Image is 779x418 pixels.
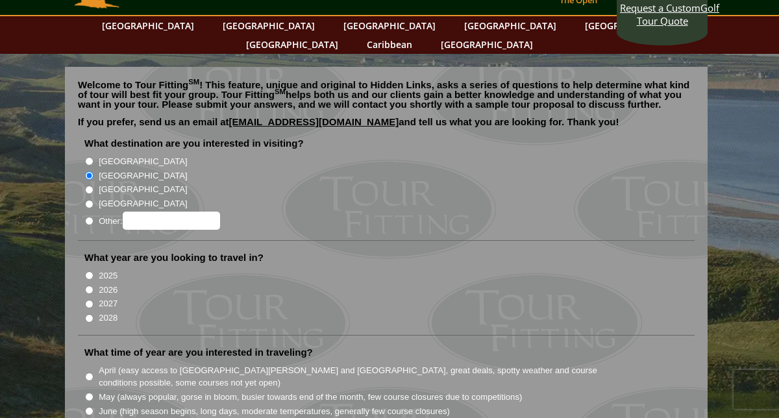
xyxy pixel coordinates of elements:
a: Caribbean [360,35,419,54]
a: [EMAIL_ADDRESS][DOMAIN_NAME] [229,116,399,127]
sup: SM [275,88,286,95]
a: [GEOGRAPHIC_DATA] [578,16,684,35]
label: April (easy access to [GEOGRAPHIC_DATA][PERSON_NAME] and [GEOGRAPHIC_DATA], great deals, spotty w... [99,364,621,389]
a: [GEOGRAPHIC_DATA] [337,16,442,35]
label: [GEOGRAPHIC_DATA] [99,169,187,182]
label: [GEOGRAPHIC_DATA] [99,183,187,196]
a: [GEOGRAPHIC_DATA] [458,16,563,35]
a: [GEOGRAPHIC_DATA] [216,16,321,35]
label: What destination are you interested in visiting? [84,137,304,150]
p: Welcome to Tour Fitting ! This feature, unique and original to Hidden Links, asks a series of que... [78,80,695,109]
p: If you prefer, send us an email at and tell us what you are looking for. Thank you! [78,117,695,136]
label: 2027 [99,297,117,310]
label: May (always popular, gorse in bloom, busier towards end of the month, few course closures due to ... [99,391,522,404]
label: 2025 [99,269,117,282]
label: What time of year are you interested in traveling? [84,346,313,359]
label: June (high season begins, long days, moderate temperatures, generally few course closures) [99,405,450,418]
span: Request a Custom [620,1,700,14]
sup: SM [188,78,199,86]
label: [GEOGRAPHIC_DATA] [99,197,187,210]
label: 2028 [99,312,117,325]
a: [GEOGRAPHIC_DATA] [240,35,345,54]
input: Other: [123,212,220,230]
label: Other: [99,212,219,230]
a: [GEOGRAPHIC_DATA] [434,35,539,54]
a: [GEOGRAPHIC_DATA] [95,16,201,35]
label: 2026 [99,284,117,297]
label: What year are you looking to travel in? [84,251,264,264]
label: [GEOGRAPHIC_DATA] [99,155,187,168]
